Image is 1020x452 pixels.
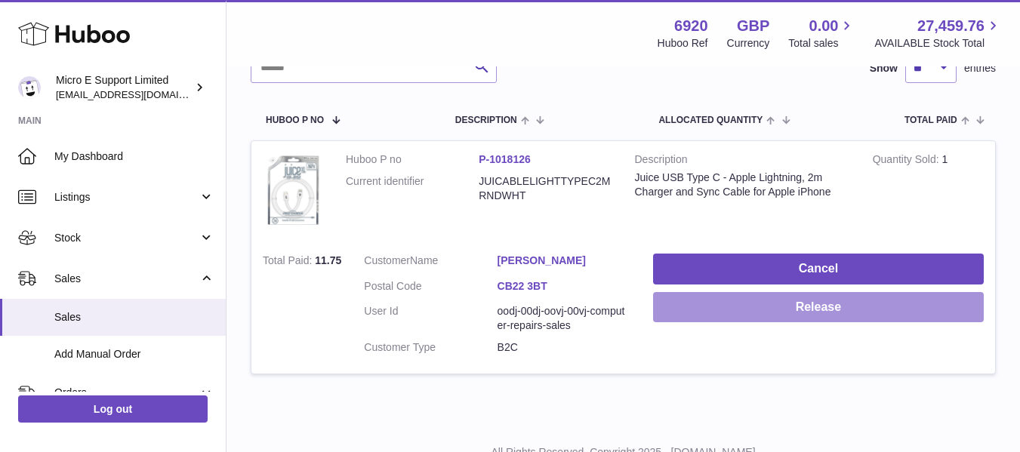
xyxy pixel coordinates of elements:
[18,395,208,423] a: Log out
[653,292,984,323] button: Release
[498,340,630,355] dd: B2C
[364,279,497,297] dt: Postal Code
[498,279,630,294] a: CB22 3BT
[54,386,199,400] span: Orders
[479,153,531,165] a: P-1018126
[917,16,985,36] span: 27,459.76
[455,115,517,125] span: Description
[54,190,199,204] span: Listings
[479,174,612,203] dd: JUICABLELIGHTTYPEC2MRNDWHT
[54,231,199,245] span: Stock
[18,76,41,99] img: contact@micropcsupport.com
[266,115,324,125] span: Huboo P no
[809,16,839,36] span: 0.00
[635,171,850,199] div: Juice USB Type C - Apple Lightning, 2m Charger and Sync Cable for Apple iPhone
[727,36,770,51] div: Currency
[498,254,630,268] a: [PERSON_NAME]
[498,304,630,333] dd: oodj-00dj-oovj-00vj-computer-repairs-sales
[56,88,222,100] span: [EMAIL_ADDRESS][DOMAIN_NAME]
[658,115,763,125] span: ALLOCATED Quantity
[653,254,984,284] button: Cancel
[364,254,410,266] span: Customer
[346,174,479,203] dt: Current identifier
[635,152,850,171] strong: Description
[658,36,708,51] div: Huboo Ref
[870,61,898,75] label: Show
[964,61,996,75] span: entries
[364,254,497,272] dt: Name
[346,152,479,167] dt: Huboo P no
[674,16,708,36] strong: 6920
[364,304,497,333] dt: User Id
[861,141,995,242] td: 1
[54,272,199,286] span: Sales
[263,152,323,227] img: $_57.JPG
[263,254,315,270] strong: Total Paid
[364,340,497,355] dt: Customer Type
[54,347,214,361] span: Add Manual Order
[737,16,769,36] strong: GBP
[874,36,1002,51] span: AVAILABLE Stock Total
[904,115,957,125] span: Total paid
[873,153,942,169] strong: Quantity Sold
[874,16,1002,51] a: 27,459.76 AVAILABLE Stock Total
[56,73,192,102] div: Micro E Support Limited
[54,310,214,324] span: Sales
[788,16,855,51] a: 0.00 Total sales
[788,36,855,51] span: Total sales
[315,254,341,266] span: 11.75
[54,149,214,164] span: My Dashboard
